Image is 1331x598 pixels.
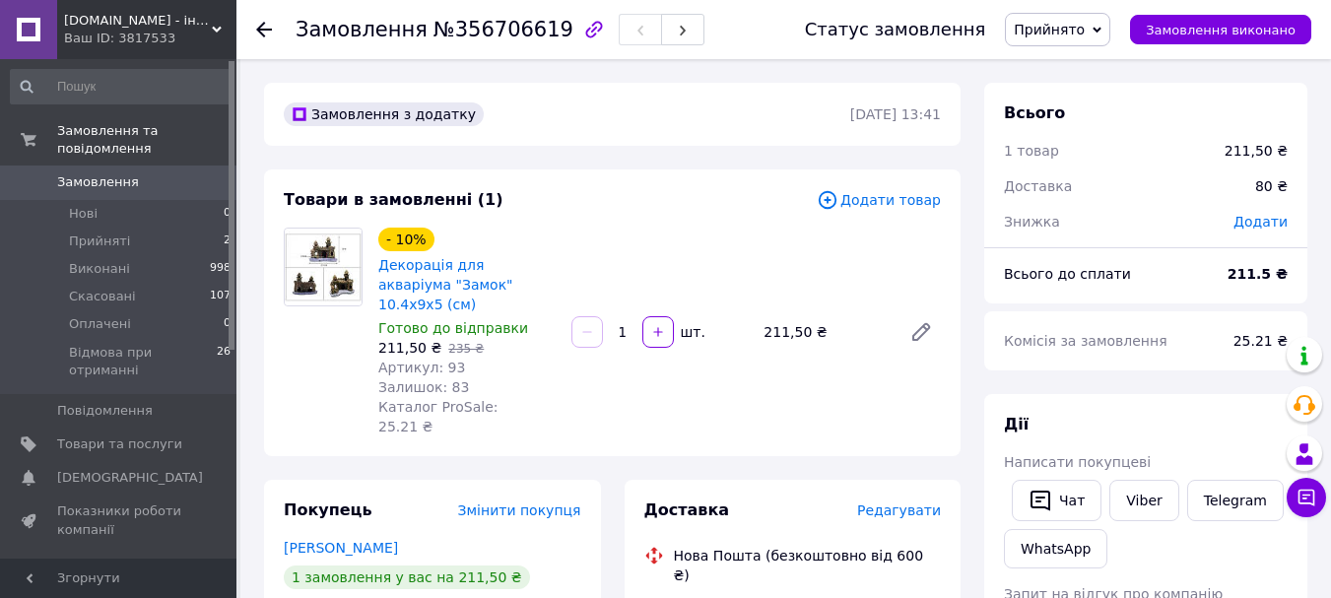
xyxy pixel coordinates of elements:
span: Всього [1004,103,1065,122]
button: Чат [1012,480,1101,521]
div: 211,50 ₴ [1225,141,1288,161]
span: №356706619 [433,18,573,41]
span: 998 [210,260,231,278]
span: Змінити покупця [458,502,581,518]
a: WhatsApp [1004,529,1107,568]
span: 211,50 ₴ [378,340,441,356]
span: Редагувати [857,502,941,518]
span: Замовлення [296,18,428,41]
div: Ваш ID: 3817533 [64,30,236,47]
span: Відмова при отриманні [69,344,217,379]
input: Пошук [10,69,233,104]
div: 211,50 ₴ [756,318,894,346]
span: Nemo.market - інтернет-магазин для тварин [64,12,212,30]
div: 80 ₴ [1243,165,1299,208]
div: Нова Пошта (безкоштовно від 600 ₴) [669,546,947,585]
span: Виконані [69,260,130,278]
span: 1 товар [1004,143,1059,159]
span: 107 [210,288,231,305]
span: Додати [1233,214,1288,230]
span: Замовлення [57,173,139,191]
span: 25.21 ₴ [1233,333,1288,349]
span: Доставка [1004,178,1072,194]
span: Товари в замовленні (1) [284,190,503,209]
span: Додати товар [817,189,941,211]
button: Чат з покупцем [1287,478,1326,517]
span: 0 [224,205,231,223]
div: Замовлення з додатку [284,102,484,126]
span: Каталог ProSale: 25.21 ₴ [378,399,498,434]
a: Telegram [1187,480,1284,521]
span: Замовлення виконано [1146,23,1296,37]
span: Доставка [644,500,730,519]
span: Знижка [1004,214,1060,230]
span: Скасовані [69,288,136,305]
div: - 10% [378,228,434,251]
img: Декорація для акваріума "Замок" 10.4х9х5 (см) [285,229,362,305]
span: Панель управління [57,555,182,590]
button: Замовлення виконано [1130,15,1311,44]
span: 235 ₴ [448,342,484,356]
span: Оплачені [69,315,131,333]
a: Viber [1109,480,1178,521]
div: Статус замовлення [805,20,986,39]
span: Артикул: 93 [378,360,465,375]
span: Готово до відправки [378,320,528,336]
span: 26 [217,344,231,379]
a: Редагувати [901,312,941,352]
div: шт. [676,322,707,342]
div: 1 замовлення у вас на 211,50 ₴ [284,565,530,589]
div: Повернутися назад [256,20,272,39]
span: [DEMOGRAPHIC_DATA] [57,469,203,487]
span: Залишок: 83 [378,379,469,395]
span: Написати покупцеві [1004,454,1151,470]
time: [DATE] 13:41 [850,106,941,122]
span: Нові [69,205,98,223]
a: [PERSON_NAME] [284,540,398,556]
span: Всього до сплати [1004,266,1131,282]
span: 0 [224,315,231,333]
span: Покупець [284,500,372,519]
a: Декорація для акваріума "Замок" 10.4х9х5 (см) [378,257,517,312]
span: Повідомлення [57,402,153,420]
span: Показники роботи компанії [57,502,182,538]
span: Комісія за замовлення [1004,333,1167,349]
span: Замовлення та повідомлення [57,122,236,158]
b: 211.5 ₴ [1228,266,1288,282]
span: Дії [1004,415,1029,433]
span: 2 [224,233,231,250]
span: Прийнято [1014,22,1085,37]
span: Товари та послуги [57,435,182,453]
span: Прийняті [69,233,130,250]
